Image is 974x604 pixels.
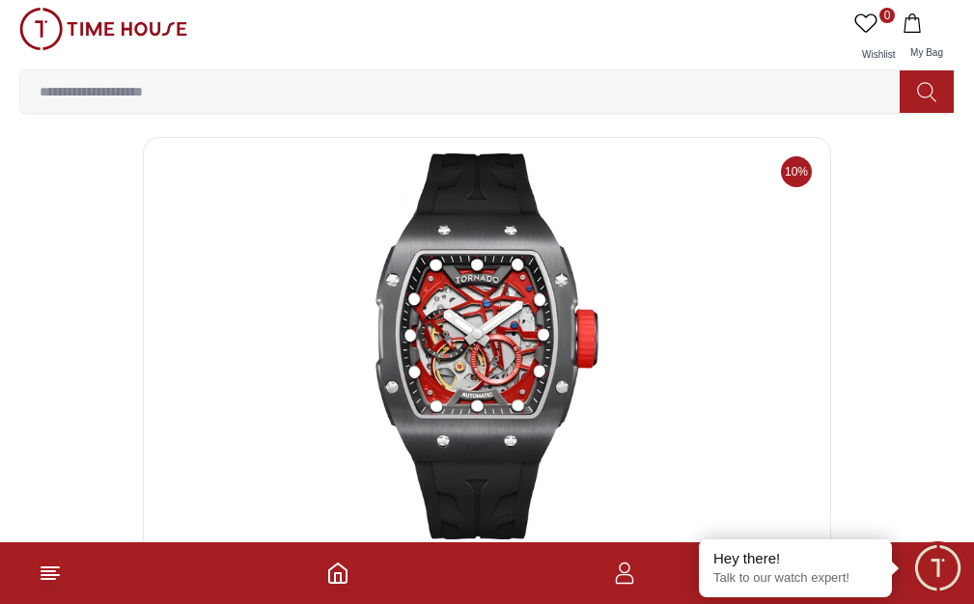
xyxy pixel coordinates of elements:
[159,153,815,539] img: Tornado Men's Automatic Navy Blue Dial Dial Watch - T24302-XSNN
[326,562,349,585] a: Home
[879,8,895,23] span: 0
[911,541,964,594] div: Chat Widget
[781,156,812,187] span: 10%
[19,8,187,50] img: ...
[899,8,955,69] button: My Bag
[713,570,877,587] p: Talk to our watch expert!
[713,549,877,568] div: Hey there!
[850,8,899,69] a: 0Wishlist
[903,47,951,58] span: My Bag
[854,49,903,60] span: Wishlist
